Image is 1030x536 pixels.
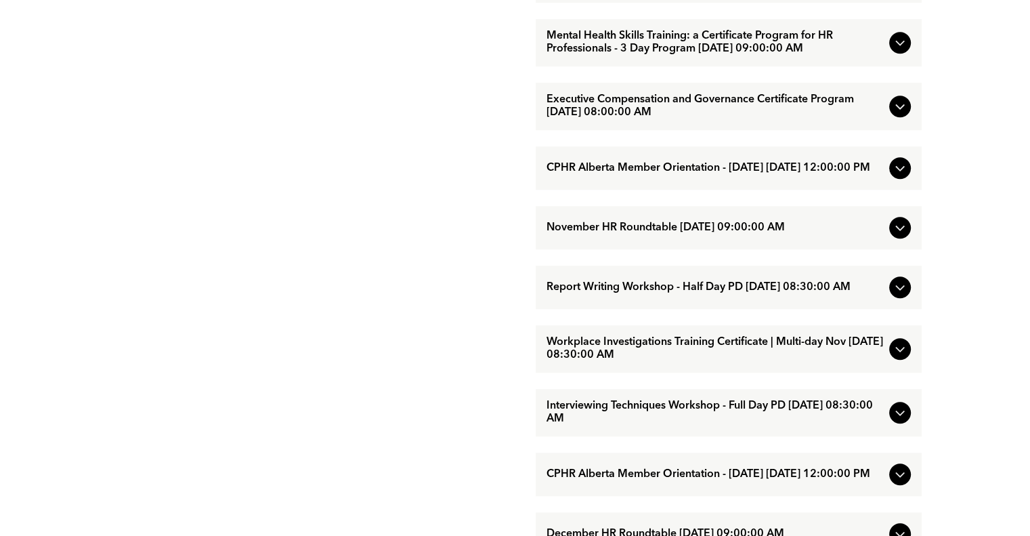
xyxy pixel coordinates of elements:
[546,222,884,234] span: November HR Roundtable [DATE] 09:00:00 AM
[546,30,884,56] span: Mental Health Skills Training: a Certificate Program for HR Professionals - 3 Day Program [DATE] ...
[546,336,884,362] span: Workplace Investigations Training Certificate | Multi-day Nov [DATE] 08:30:00 AM
[546,400,884,426] span: Interviewing Techniques Workshop - Full Day PD [DATE] 08:30:00 AM
[546,162,884,175] span: CPHR Alberta Member Orientation - [DATE] [DATE] 12:00:00 PM
[546,468,884,481] span: CPHR Alberta Member Orientation - [DATE] [DATE] 12:00:00 PM
[546,281,884,294] span: Report Writing Workshop - Half Day PD [DATE] 08:30:00 AM
[546,94,884,119] span: Executive Compensation and Governance Certificate Program [DATE] 08:00:00 AM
